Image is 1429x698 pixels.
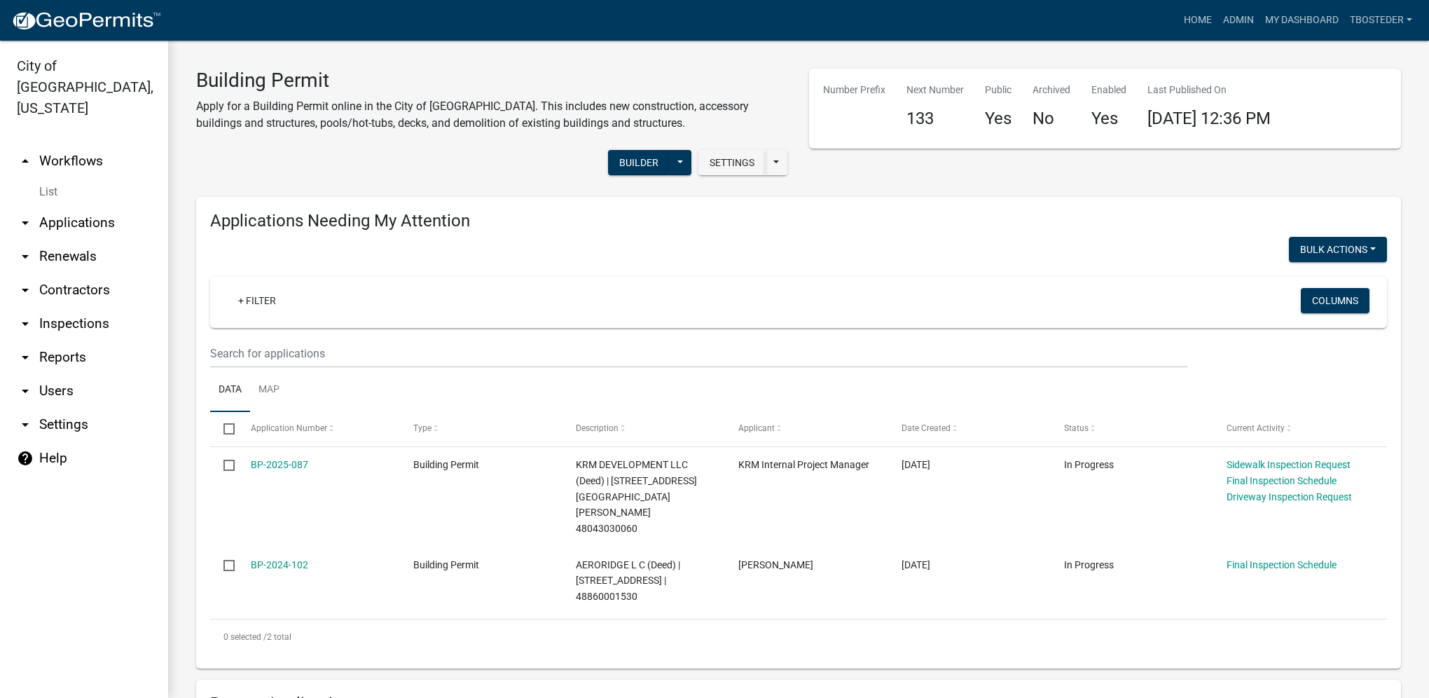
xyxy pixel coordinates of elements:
span: Application Number [251,423,327,433]
p: Number Prefix [823,83,885,97]
a: Data [210,368,250,413]
h4: Applications Needing My Attention [210,211,1387,231]
p: Public [985,83,1012,97]
a: Final Inspection Schedule [1227,559,1337,570]
p: Apply for a Building Permit online in the City of [GEOGRAPHIC_DATA]. This includes new constructi... [196,98,788,132]
span: Date Created [902,423,951,433]
a: Final Inspection Schedule [1227,475,1337,486]
span: KRM DEVELOPMENT LLC (Deed) | 1602 E GIRARD AVE | 48043030060 [576,459,697,534]
span: Current Activity [1227,423,1285,433]
p: Archived [1033,83,1070,97]
datatable-header-cell: Applicant [725,412,888,446]
input: Search for applications [210,339,1187,368]
i: arrow_drop_down [17,349,34,366]
i: arrow_drop_down [17,315,34,332]
a: Driveway Inspection Request [1227,491,1352,502]
span: Building Permit [413,559,479,570]
a: BP-2025-087 [251,459,308,470]
div: 2 total [210,620,1387,655]
span: In Progress [1064,559,1114,570]
span: [DATE] 12:36 PM [1147,109,1271,128]
datatable-header-cell: Date Created [888,412,1050,446]
h4: Yes [985,109,1012,129]
button: Bulk Actions [1289,237,1387,262]
a: Admin [1217,7,1259,34]
button: Settings [698,150,766,175]
datatable-header-cell: Description [562,412,725,446]
button: Columns [1301,288,1369,313]
span: Status [1064,423,1089,433]
p: Enabled [1091,83,1126,97]
i: help [17,450,34,467]
i: arrow_drop_down [17,248,34,265]
span: KRM Internal Project Manager [738,459,869,470]
datatable-header-cell: Current Activity [1213,412,1376,446]
span: 07/31/2024 [902,559,930,570]
a: BP-2024-102 [251,559,308,570]
a: My Dashboard [1259,7,1344,34]
a: Map [250,368,288,413]
datatable-header-cell: Type [400,412,562,446]
span: tyler [738,559,813,570]
a: Home [1178,7,1217,34]
i: arrow_drop_up [17,153,34,170]
i: arrow_drop_down [17,282,34,299]
h4: No [1033,109,1070,129]
span: 0 selected / [223,632,267,642]
span: In Progress [1064,459,1114,470]
span: Building Permit [413,459,479,470]
h3: Building Permit [196,69,788,93]
a: Sidewalk Inspection Request [1227,459,1351,470]
datatable-header-cell: Select [210,412,237,446]
span: AERORIDGE L C (Deed) | 1009 S JEFFERSON WAY | 48860001530 [576,559,680,603]
a: + Filter [227,288,287,313]
h4: Yes [1091,109,1126,129]
a: tbosteder [1344,7,1418,34]
i: arrow_drop_down [17,383,34,399]
span: Applicant [738,423,775,433]
p: Next Number [906,83,964,97]
i: arrow_drop_down [17,416,34,433]
span: 04/28/2025 [902,459,930,470]
p: Last Published On [1147,83,1271,97]
datatable-header-cell: Application Number [237,412,399,446]
datatable-header-cell: Status [1051,412,1213,446]
span: Description [576,423,619,433]
h4: 133 [906,109,964,129]
span: Type [413,423,432,433]
button: Builder [608,150,670,175]
i: arrow_drop_down [17,214,34,231]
